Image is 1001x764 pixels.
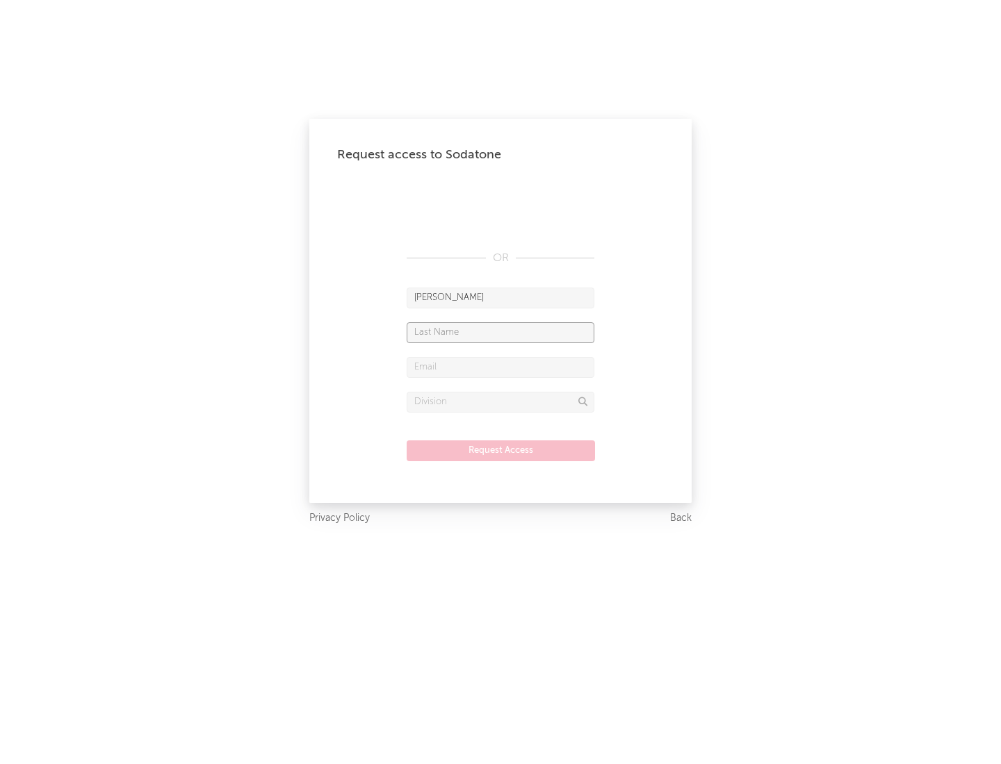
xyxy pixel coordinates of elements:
a: Back [670,510,692,527]
div: OR [407,250,594,267]
input: Division [407,392,594,413]
a: Privacy Policy [309,510,370,527]
input: Email [407,357,594,378]
div: Request access to Sodatone [337,147,664,163]
input: First Name [407,288,594,308]
input: Last Name [407,322,594,343]
button: Request Access [407,440,595,461]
